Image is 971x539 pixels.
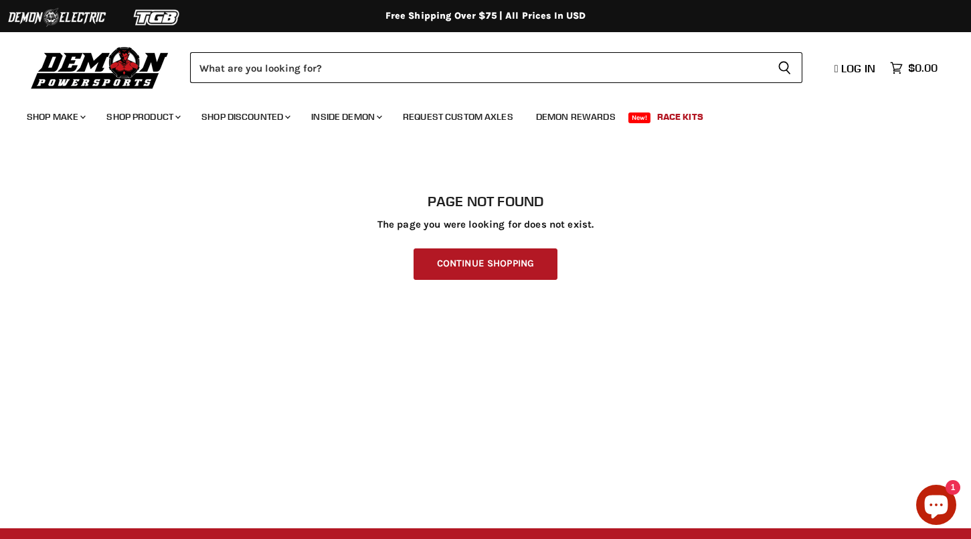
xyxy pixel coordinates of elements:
[414,248,557,280] a: Continue Shopping
[17,98,934,131] ul: Main menu
[908,62,938,74] span: $0.00
[628,112,651,123] span: New!
[17,103,94,131] a: Shop Make
[393,103,523,131] a: Request Custom Axles
[767,52,802,83] button: Search
[191,103,298,131] a: Shop Discounted
[841,62,875,75] span: Log in
[301,103,390,131] a: Inside Demon
[107,5,207,30] img: TGB Logo 2
[883,58,944,78] a: $0.00
[27,219,944,230] p: The page you were looking for does not exist.
[96,103,189,131] a: Shop Product
[647,103,713,131] a: Race Kits
[27,44,173,91] img: Demon Powersports
[526,103,626,131] a: Demon Rewards
[27,194,944,210] h1: Page not found
[912,485,960,528] inbox-online-store-chat: Shopify online store chat
[190,52,802,83] form: Product
[7,5,107,30] img: Demon Electric Logo 2
[190,52,767,83] input: Search
[828,62,883,74] a: Log in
